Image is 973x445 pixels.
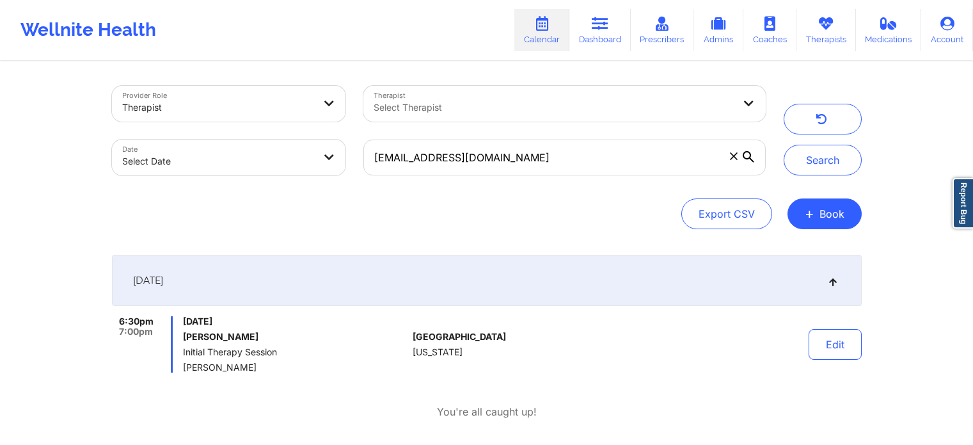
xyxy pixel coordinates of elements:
[413,347,463,357] span: [US_STATE]
[413,332,506,342] span: [GEOGRAPHIC_DATA]
[183,316,407,327] span: [DATE]
[921,9,973,51] a: Account
[856,9,922,51] a: Medications
[693,9,743,51] a: Admins
[953,178,973,229] a: Report Bug
[119,316,154,327] span: 6:30pm
[133,274,163,287] span: [DATE]
[122,93,314,122] div: Therapist
[743,9,796,51] a: Coaches
[183,362,407,373] span: [PERSON_NAME]
[119,327,153,337] span: 7:00pm
[569,9,631,51] a: Dashboard
[631,9,694,51] a: Prescribers
[183,347,407,357] span: Initial Therapy Session
[796,9,856,51] a: Therapists
[681,198,772,229] button: Export CSV
[122,147,314,175] div: Select Date
[514,9,569,51] a: Calendar
[805,210,814,217] span: +
[787,198,862,229] button: +Book
[183,332,407,342] h6: [PERSON_NAME]
[784,145,862,175] button: Search
[437,405,537,419] p: You're all caught up!
[809,329,862,360] button: Edit
[363,140,765,175] input: Search by patient email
